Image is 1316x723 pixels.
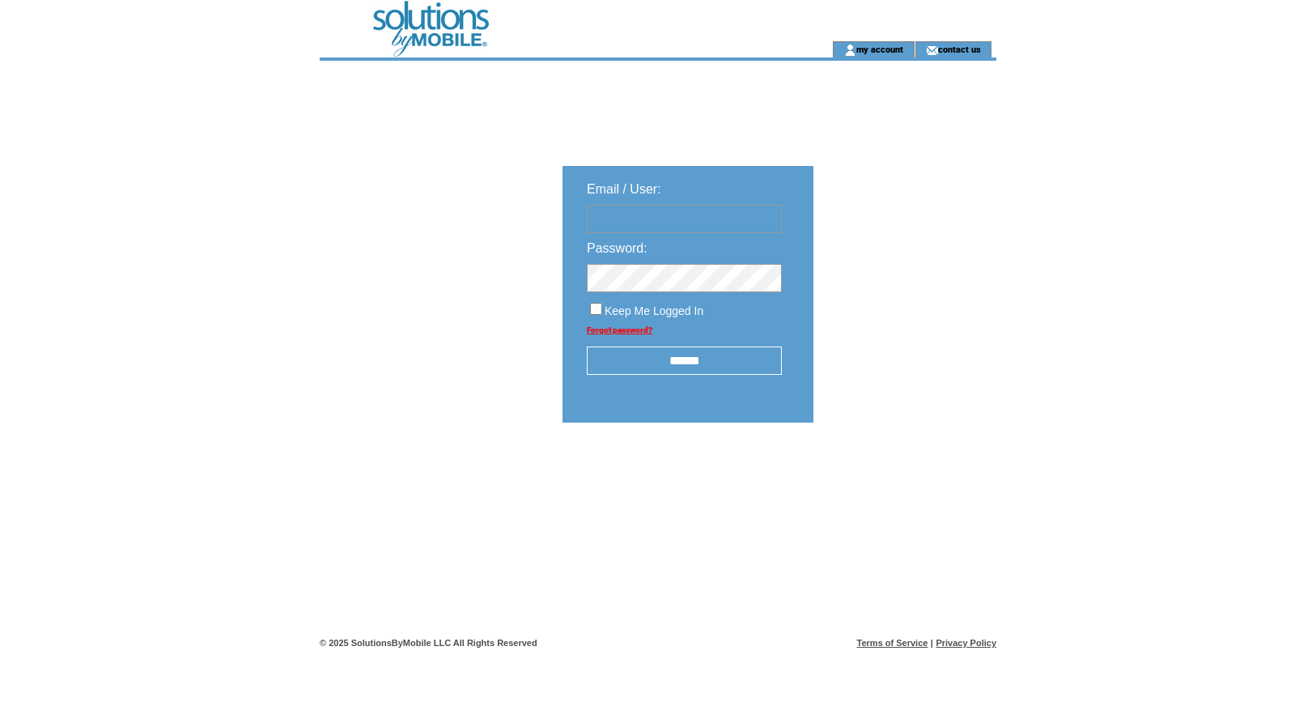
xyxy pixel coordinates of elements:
[938,44,981,54] a: contact us
[605,304,703,317] span: Keep Me Logged In
[856,44,903,54] a: my account
[320,638,537,648] span: © 2025 SolutionsByMobile LLC All Rights Reserved
[587,182,661,196] span: Email / User:
[844,44,856,57] img: account_icon.gif
[926,44,938,57] img: contact_us_icon.gif
[587,325,652,334] a: Forgot password?
[936,638,996,648] a: Privacy Policy
[587,241,647,255] span: Password:
[857,638,928,648] a: Terms of Service
[860,463,941,483] img: transparent.png
[931,638,933,648] span: |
